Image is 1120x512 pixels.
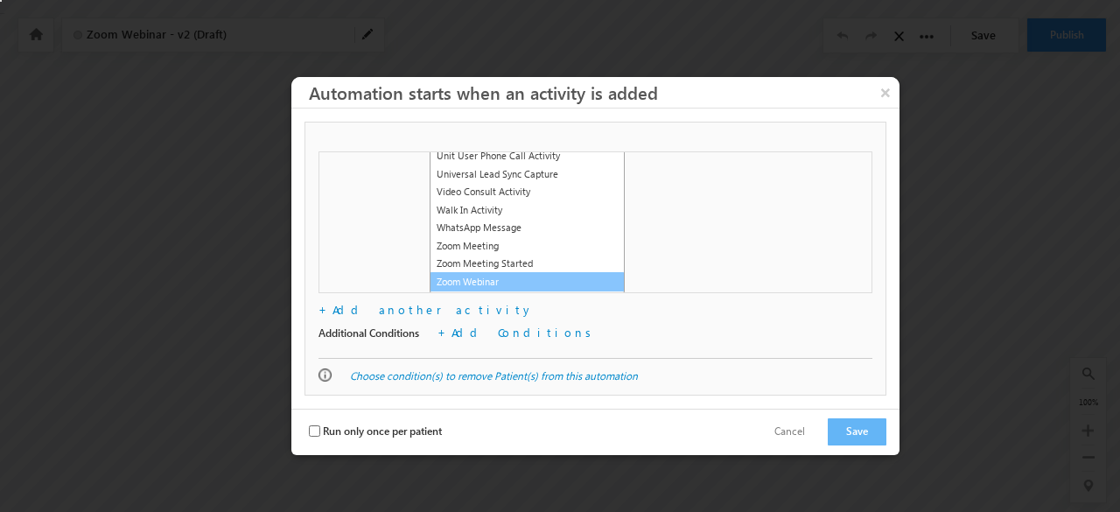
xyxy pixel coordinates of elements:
a: Unit User Phone Call Activity [430,147,624,165]
h3: Automation starts when an activity is added [309,77,899,108]
a: Universal Lead Sync Capture [430,165,624,184]
button: Cancel [757,419,822,445]
a: Video Consult Activity [430,183,624,201]
a: Zoom Meeting [430,237,624,256]
div: + [318,302,872,318]
a: Choose condition(s) to remove Patient(s) from this automation [350,369,638,382]
span: Additional Conditions [318,326,419,341]
a: Walk In Activity [430,201,624,220]
input: Run only once per patient [309,425,320,437]
a: Add Conditions [451,325,598,340]
span: + [437,325,451,340]
button: × [871,77,899,108]
a: Zoom Meeting Started [430,255,624,273]
a: WhatsApp Message [430,219,624,237]
button: Save [828,418,886,445]
a: Zoom Webinar [430,272,625,292]
a: Add another activity [332,302,534,317]
span: Run only once per patient [323,424,442,438]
